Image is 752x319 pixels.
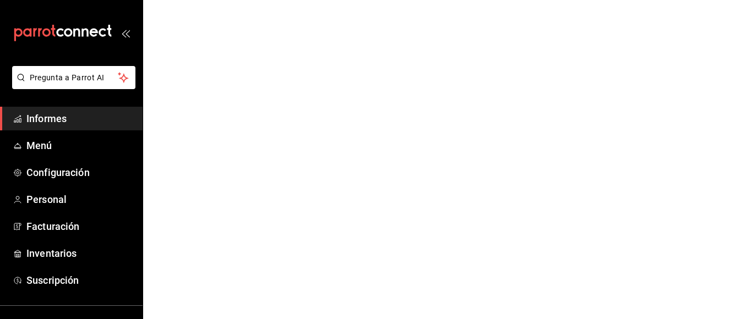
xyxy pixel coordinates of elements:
[26,140,52,151] font: Menú
[26,221,79,232] font: Facturación
[26,274,79,286] font: Suscripción
[26,113,67,124] font: Informes
[26,248,77,259] font: Inventarios
[26,194,67,205] font: Personal
[26,167,90,178] font: Configuración
[121,29,130,37] button: abrir_cajón_menú
[12,66,135,89] button: Pregunta a Parrot AI
[8,80,135,91] a: Pregunta a Parrot AI
[30,73,105,82] font: Pregunta a Parrot AI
